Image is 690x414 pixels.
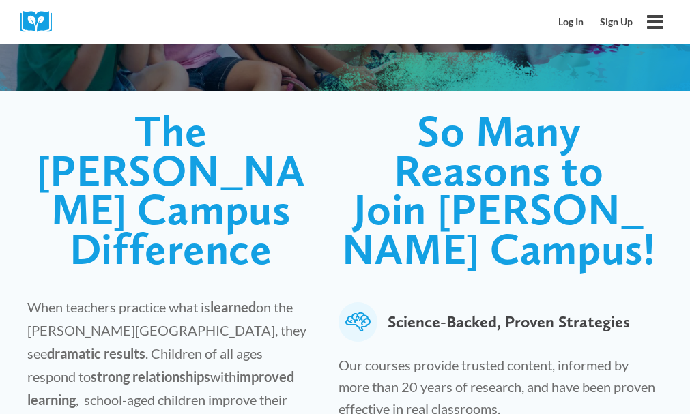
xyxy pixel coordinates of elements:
strong: strong relationships [91,368,210,385]
span: Science-Backed, Proven Strategies [388,302,630,341]
button: Open menu [641,8,670,36]
span: So Many Reasons to Join [PERSON_NAME] Campus! [342,104,656,275]
a: Sign Up [592,9,641,35]
span: The [PERSON_NAME] Campus Difference [37,104,305,275]
strong: dramatic results [47,345,145,361]
nav: Secondary Mobile Navigation [550,9,641,35]
a: Log In [550,9,592,35]
strong: learned [210,299,256,315]
img: Cox Campus [20,11,61,32]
